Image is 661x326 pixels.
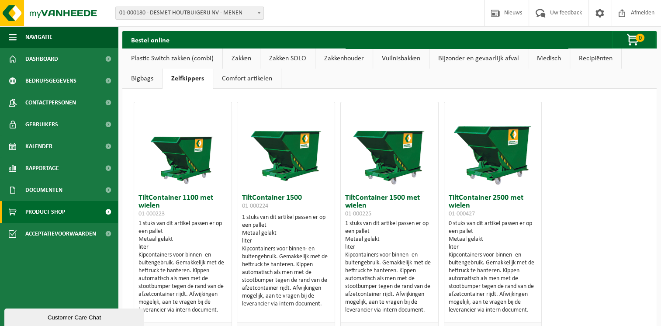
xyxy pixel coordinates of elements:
[242,102,330,190] img: 01-000224
[213,69,281,89] a: Comfort artikelen
[260,49,315,69] a: Zakken SOLO
[122,69,162,89] a: Bigbags
[25,135,52,157] span: Kalender
[345,236,434,243] div: Metaal gelakt
[315,49,373,69] a: Zakkenhouder
[242,194,330,212] h3: TiltContainer 1500
[346,102,433,190] img: 01-000225
[242,229,330,237] div: Metaal gelakt
[373,49,429,69] a: Vuilnisbakken
[345,243,434,251] div: liter
[122,49,222,69] a: Plastic Switch zakken (combi)
[345,251,434,314] div: Kipcontainers voor binnen- en buitengebruik. Gemakkelijk met de heftruck te hanteren. Kippen auto...
[345,220,434,314] div: 1 stuks van dit artikel passen er op een pallet
[449,194,537,218] h3: TiltContainer 2500 met wielen
[223,49,260,69] a: Zakken
[429,49,528,69] a: Bijzonder en gevaarlijk afval
[25,201,65,223] span: Product Shop
[139,102,226,190] img: 01-000223
[449,102,536,190] img: 01-000427
[528,49,570,69] a: Medisch
[449,220,537,314] div: 0 stuks van dit artikel passen er op een pallet
[449,251,537,314] div: Kipcontainers voor binnen- en buitengebruik. Gemakkelijk met de heftruck te hanteren. Kippen auto...
[116,7,263,19] span: 01-000180 - DESMET HOUTBUIGERIJ NV - MENEN
[138,243,227,251] div: liter
[138,236,227,243] div: Metaal gelakt
[4,307,146,326] iframe: chat widget
[345,211,371,217] span: 01-000225
[25,114,58,135] span: Gebruikers
[25,70,76,92] span: Bedrijfsgegevens
[449,243,537,251] div: liter
[25,223,96,245] span: Acceptatievoorwaarden
[449,211,475,217] span: 01-000427
[115,7,264,20] span: 01-000180 - DESMET HOUTBUIGERIJ NV - MENEN
[138,194,227,218] h3: TiltContainer 1100 met wielen
[242,237,330,245] div: liter
[242,245,330,308] div: Kipcontainers voor binnen- en buitengebruik. Gemakkelijk met de heftruck te hanteren. Kippen auto...
[449,236,537,243] div: Metaal gelakt
[636,34,644,42] span: 0
[163,69,213,89] a: Zelfkippers
[25,48,58,70] span: Dashboard
[25,179,62,201] span: Documenten
[345,194,434,218] h3: TiltContainer 1500 met wielen
[25,92,76,114] span: Contactpersonen
[138,220,227,314] div: 1 stuks van dit artikel passen er op een pallet
[612,31,656,49] button: 0
[138,251,227,314] div: Kipcontainers voor binnen- en buitengebruik. Gemakkelijk met de heftruck te hanteren. Kippen auto...
[25,157,59,179] span: Rapportage
[138,211,165,217] span: 01-000223
[25,26,52,48] span: Navigatie
[570,49,621,69] a: Recipiënten
[242,203,268,209] span: 01-000224
[122,31,178,48] h2: Bestel online
[242,214,330,308] div: 1 stuks van dit artikel passen er op een pallet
